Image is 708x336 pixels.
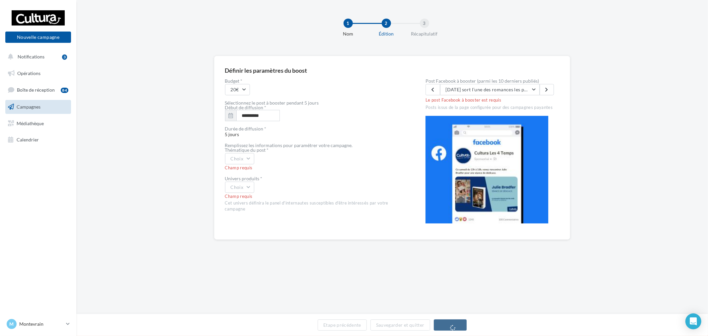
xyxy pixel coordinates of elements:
div: Remplissez les informations pour paramétrer votre campagne. [225,143,405,148]
a: Médiathèque [4,117,72,130]
button: 20€ [225,84,250,95]
div: Champ requis [225,165,405,171]
div: Durée de diffusion * [225,126,405,131]
div: 2 [382,19,391,28]
button: Choix [225,153,255,164]
img: operation-preview [426,116,548,223]
span: M [10,321,14,327]
div: 84 [61,88,68,93]
button: Notifications 3 [4,50,70,64]
button: [DATE] sort l’une des romances les plus attendues de la saison: Le pumpkin spice café ! 🎃 « Bienv... [440,84,540,95]
div: Définir les paramètres du boost [225,67,307,73]
div: Sélectionnez le post à booster pendant 5 jours [225,101,405,105]
span: Opérations [17,70,40,76]
div: Open Intercom Messenger [685,313,701,329]
span: 5 jours [225,126,405,137]
a: Campagnes [4,100,72,114]
div: Édition [365,31,408,37]
div: Posts issus de la page configurée pour des campagnes payantes [426,103,559,111]
div: 3 [420,19,429,28]
label: Budget * [225,79,405,83]
span: Médiathèque [17,120,44,126]
div: 1 [344,19,353,28]
label: Début de diffusion * [225,105,267,110]
div: Cet univers définira le panel d'internautes susceptibles d'être intéressés par votre campagne [225,200,405,212]
div: 3 [62,54,67,60]
a: Opérations [4,66,72,80]
p: Montevrain [19,321,63,327]
button: Sauvegarder et quitter [370,319,430,331]
div: Univers produits * [225,176,405,181]
div: Champ requis [225,194,405,200]
button: Choix [225,182,255,193]
a: M Montevrain [5,318,71,330]
div: Nom [327,31,369,37]
a: Calendrier [4,133,72,147]
div: Récapitulatif [403,31,446,37]
span: Calendrier [17,137,39,142]
span: Campagnes [17,104,40,110]
label: Post Facebook à booster (parmi les 10 derniers publiés) [426,79,559,83]
button: Etape précédente [318,319,367,331]
div: Thématique du post * [225,148,405,152]
div: Le post Facebook à booster est requis [426,96,559,103]
span: Boîte de réception [17,87,55,93]
a: Boîte de réception84 [4,83,72,97]
button: Nouvelle campagne [5,32,71,43]
span: Notifications [18,54,44,59]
